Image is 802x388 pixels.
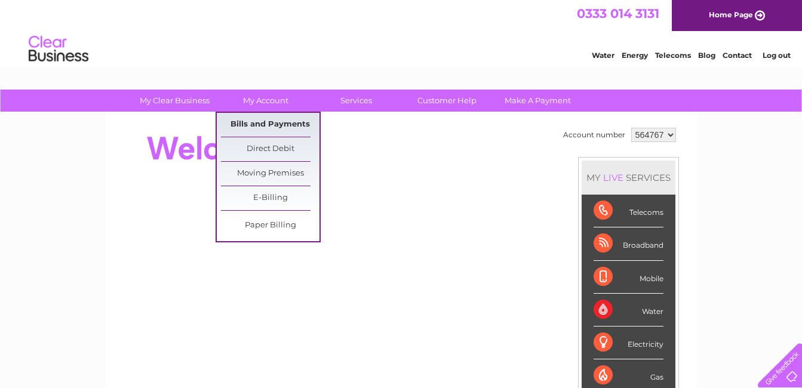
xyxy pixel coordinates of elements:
[28,31,89,67] img: logo.png
[221,162,319,186] a: Moving Premises
[763,51,791,60] a: Log out
[560,125,628,145] td: Account number
[221,214,319,238] a: Paper Billing
[221,137,319,161] a: Direct Debit
[582,161,675,195] div: MY SERVICES
[594,294,663,327] div: Water
[594,227,663,260] div: Broadband
[577,6,659,21] a: 0333 014 3131
[216,90,315,112] a: My Account
[398,90,496,112] a: Customer Help
[594,327,663,359] div: Electricity
[221,113,319,137] a: Bills and Payments
[723,51,752,60] a: Contact
[488,90,587,112] a: Make A Payment
[592,51,614,60] a: Water
[125,90,224,112] a: My Clear Business
[594,261,663,294] div: Mobile
[221,186,319,210] a: E-Billing
[119,7,684,58] div: Clear Business is a trading name of Verastar Limited (registered in [GEOGRAPHIC_DATA] No. 3667643...
[622,51,648,60] a: Energy
[307,90,405,112] a: Services
[698,51,715,60] a: Blog
[655,51,691,60] a: Telecoms
[594,195,663,227] div: Telecoms
[601,172,626,183] div: LIVE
